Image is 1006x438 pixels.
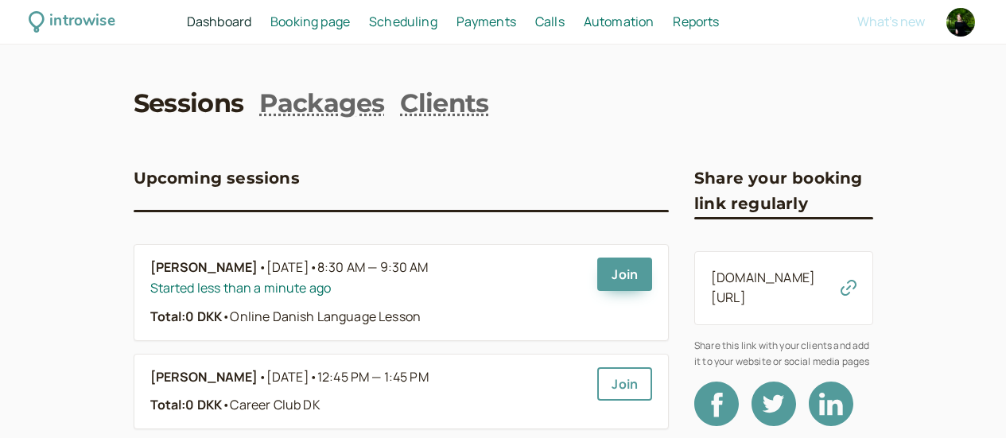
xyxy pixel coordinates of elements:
[134,165,300,191] h3: Upcoming sessions
[926,362,1006,438] iframe: Chat Widget
[673,12,719,33] a: Reports
[857,13,925,30] span: What's new
[270,13,350,30] span: Booking page
[29,10,115,34] a: introwise
[584,12,654,33] a: Automation
[857,14,925,29] button: What's new
[150,258,585,328] a: [PERSON_NAME]•[DATE]•8:30 AM — 9:30 AMStarted less than a minute agoTotal:0 DKK•Online Danish Lan...
[369,12,437,33] a: Scheduling
[187,13,251,30] span: Dashboard
[150,258,258,278] b: [PERSON_NAME]
[187,12,251,33] a: Dashboard
[317,258,429,276] span: 8:30 AM — 9:30 AM
[49,10,115,34] div: introwise
[400,86,489,122] a: Clients
[456,13,516,30] span: Payments
[694,165,873,217] h3: Share your booking link regularly
[369,13,437,30] span: Scheduling
[150,367,258,388] b: [PERSON_NAME]
[317,368,429,386] span: 12:45 PM — 1:45 PM
[694,338,873,369] span: Share this link with your clients and add it to your website or social media pages
[222,396,230,413] span: •
[711,269,815,307] a: [DOMAIN_NAME][URL]
[259,86,384,122] a: Packages
[150,367,585,417] a: [PERSON_NAME]•[DATE]•12:45 PM — 1:45 PMTotal:0 DKK•Career Club DK
[673,13,719,30] span: Reports
[456,12,516,33] a: Payments
[266,258,429,278] span: [DATE]
[535,13,565,30] span: Calls
[222,308,230,325] span: •
[266,367,429,388] span: [DATE]
[150,308,223,325] strong: Total: 0 DKK
[309,258,317,276] span: •
[944,6,977,39] a: Account
[535,12,565,33] a: Calls
[258,367,266,388] span: •
[134,86,244,122] a: Sessions
[150,396,223,413] strong: Total: 0 DKK
[150,278,585,299] div: Started less than a minute ago
[584,13,654,30] span: Automation
[597,367,652,401] a: Join
[597,258,652,291] a: Join
[258,258,266,278] span: •
[222,396,320,413] span: Career Club DK
[222,308,421,325] span: Online Danish Language Lesson
[309,368,317,386] span: •
[270,12,350,33] a: Booking page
